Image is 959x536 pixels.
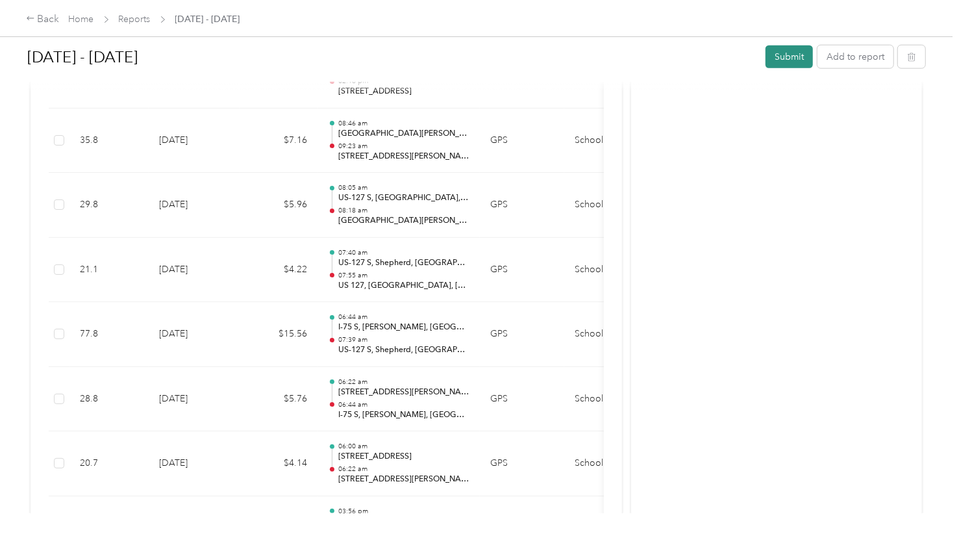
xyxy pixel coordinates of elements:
[480,367,564,432] td: GPS
[338,257,469,269] p: US-127 S, Shepherd, [GEOGRAPHIC_DATA]
[338,215,469,227] p: [GEOGRAPHIC_DATA][PERSON_NAME], [GEOGRAPHIC_DATA]
[338,248,469,257] p: 07:40 am
[338,344,469,356] p: US-127 S, Shepherd, [GEOGRAPHIC_DATA]
[338,387,469,398] p: [STREET_ADDRESS][PERSON_NAME]
[564,431,662,496] td: School Specialty
[27,42,756,73] h1: Aug 1 - 31, 2025
[338,313,469,322] p: 06:44 am
[886,463,959,536] iframe: Everlance-gr Chat Button Frame
[480,431,564,496] td: GPS
[480,173,564,238] td: GPS
[149,173,240,238] td: [DATE]
[817,45,893,68] button: Add to report
[338,183,469,192] p: 08:05 am
[480,302,564,367] td: GPS
[338,451,469,463] p: [STREET_ADDRESS]
[240,108,318,173] td: $7.16
[69,238,149,303] td: 21.1
[69,302,149,367] td: 77.8
[69,108,149,173] td: 35.8
[149,108,240,173] td: [DATE]
[338,465,469,474] p: 06:22 am
[338,377,469,387] p: 06:22 am
[338,474,469,485] p: [STREET_ADDRESS][PERSON_NAME]
[149,431,240,496] td: [DATE]
[240,173,318,238] td: $5.96
[480,238,564,303] td: GPS
[338,119,469,128] p: 08:46 am
[338,507,469,516] p: 03:56 pm
[480,108,564,173] td: GPS
[69,14,94,25] a: Home
[338,142,469,151] p: 09:23 am
[338,322,469,333] p: I-75 S, [PERSON_NAME], [GEOGRAPHIC_DATA]
[564,238,662,303] td: School Specialty
[338,280,469,292] p: US 127, [GEOGRAPHIC_DATA], [GEOGRAPHIC_DATA], [US_STATE][GEOGRAPHIC_DATA], [GEOGRAPHIC_DATA]
[149,238,240,303] td: [DATE]
[338,151,469,162] p: [STREET_ADDRESS][PERSON_NAME]
[26,12,60,27] div: Back
[149,302,240,367] td: [DATE]
[338,409,469,421] p: I-75 S, [PERSON_NAME], [GEOGRAPHIC_DATA]
[564,302,662,367] td: School Specialty
[119,14,151,25] a: Reports
[564,367,662,432] td: School Specialty
[338,400,469,409] p: 06:44 am
[69,173,149,238] td: 29.8
[338,206,469,215] p: 08:18 am
[69,431,149,496] td: 20.7
[175,12,240,26] span: [DATE] - [DATE]
[564,108,662,173] td: School Specialty
[338,192,469,204] p: US-127 S, [GEOGRAPHIC_DATA], [GEOGRAPHIC_DATA]
[69,367,149,432] td: 28.8
[338,335,469,344] p: 07:39 am
[338,442,469,451] p: 06:00 am
[766,45,813,68] button: Submit
[240,238,318,303] td: $4.22
[564,173,662,238] td: School Specialty
[149,367,240,432] td: [DATE]
[338,271,469,280] p: 07:55 am
[240,367,318,432] td: $5.76
[240,302,318,367] td: $15.56
[338,128,469,140] p: [GEOGRAPHIC_DATA][PERSON_NAME], [GEOGRAPHIC_DATA]
[240,431,318,496] td: $4.14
